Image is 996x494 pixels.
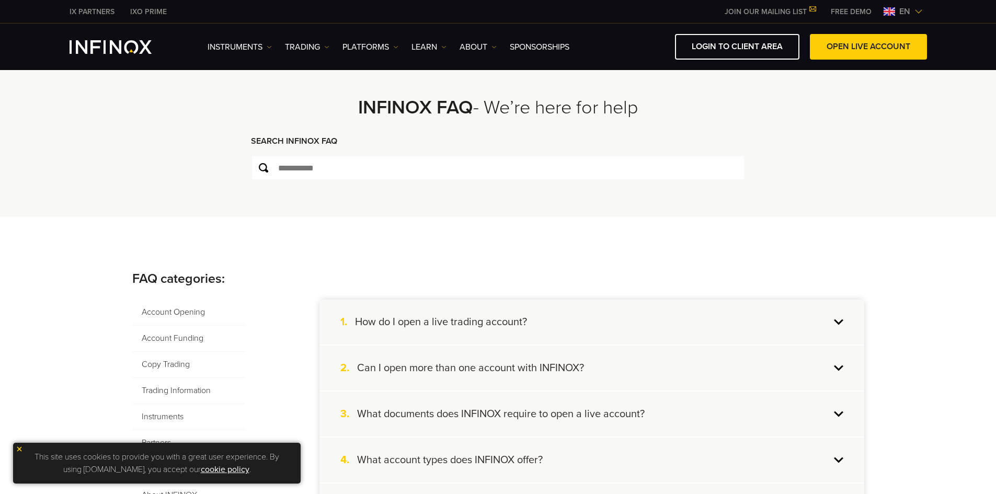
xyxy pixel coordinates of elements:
[460,41,497,53] a: ABOUT
[122,6,175,17] a: INFINOX
[251,136,337,146] strong: SEARCH INFINOX FAQ
[132,269,864,289] p: FAQ categories:
[357,407,645,421] h4: What documents does INFINOX require to open a live account?
[18,448,295,478] p: This site uses cookies to provide you with a great user experience. By using [DOMAIN_NAME], you a...
[132,378,245,404] span: Trading Information
[823,6,879,17] a: INFINOX MENU
[208,41,272,53] a: Instruments
[62,6,122,17] a: INFINOX
[411,41,447,53] a: Learn
[201,464,249,475] a: cookie policy
[16,445,23,453] img: yellow close icon
[357,453,543,467] h4: What account types does INFINOX offer?
[70,40,176,54] a: INFINOX Logo
[357,361,584,375] h4: Can I open more than one account with INFINOX?
[340,453,357,467] span: 4.
[340,315,355,329] span: 1.
[132,326,245,352] span: Account Funding
[810,34,927,60] a: OPEN LIVE ACCOUNT
[355,315,527,329] h4: How do I open a live trading account?
[132,430,245,456] span: Partners
[895,5,914,18] span: en
[224,96,773,119] h2: - We’re here for help
[132,404,245,430] span: Instruments
[132,300,245,326] span: Account Opening
[340,407,357,421] span: 3.
[132,352,245,378] span: Copy Trading
[285,41,329,53] a: TRADING
[510,41,569,53] a: SPONSORSHIPS
[717,7,823,16] a: JOIN OUR MAILING LIST
[340,361,357,375] span: 2.
[358,96,473,119] strong: INFINOX FAQ
[342,41,398,53] a: PLATFORMS
[675,34,799,60] a: LOGIN TO CLIENT AREA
